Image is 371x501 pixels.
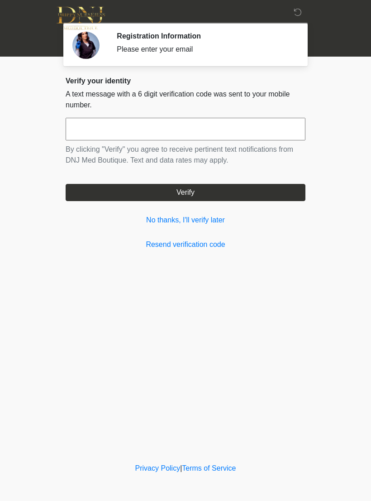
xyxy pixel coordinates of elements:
h2: Verify your identity [66,77,305,85]
p: A text message with a 6 digit verification code was sent to your mobile number. [66,89,305,111]
a: | [180,464,182,472]
div: Please enter your email [117,44,292,55]
button: Verify [66,184,305,201]
a: Privacy Policy [135,464,181,472]
a: No thanks, I'll verify later [66,215,305,226]
img: DNJ Med Boutique Logo [57,7,105,30]
img: Agent Avatar [72,32,100,59]
a: Resend verification code [66,239,305,250]
p: By clicking "Verify" you agree to receive pertinent text notifications from DNJ Med Boutique. Tex... [66,144,305,166]
a: Terms of Service [182,464,236,472]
